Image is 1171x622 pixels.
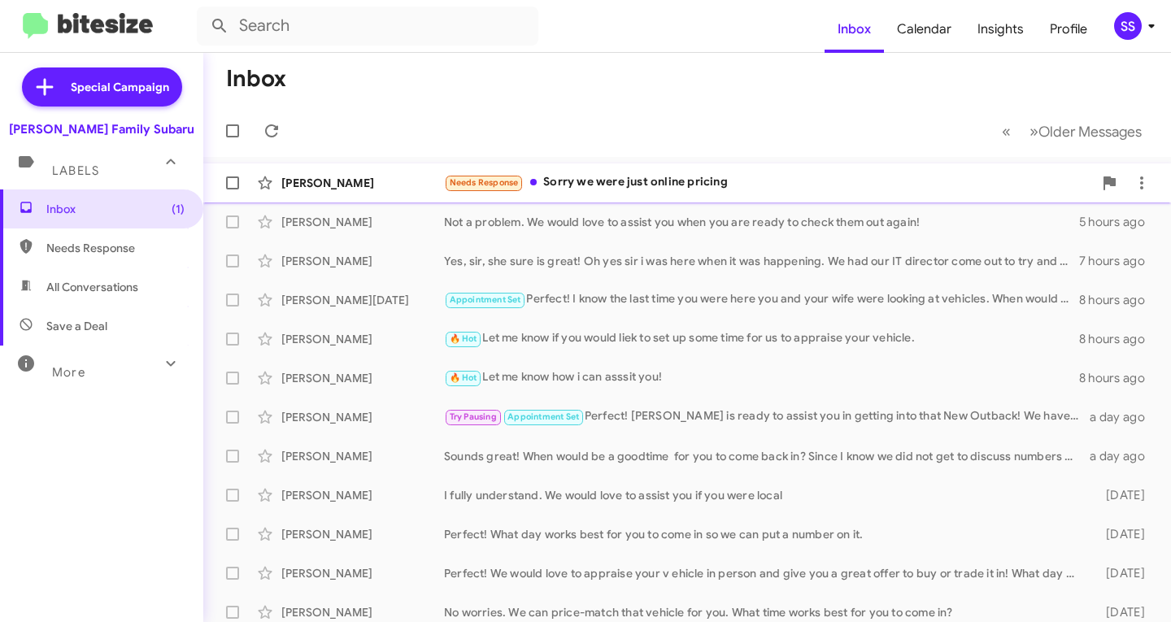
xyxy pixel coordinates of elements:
[1100,12,1153,40] button: SS
[1030,121,1038,141] span: »
[281,370,444,386] div: [PERSON_NAME]
[22,67,182,107] a: Special Campaign
[281,292,444,308] div: [PERSON_NAME][DATE]
[444,253,1079,269] div: Yes, sir, she sure is great! Oh yes sir i was here when it was happening. We had our IT director ...
[1020,115,1151,148] button: Next
[1079,292,1158,308] div: 8 hours ago
[281,448,444,464] div: [PERSON_NAME]
[450,177,519,188] span: Needs Response
[1087,604,1158,620] div: [DATE]
[444,407,1087,426] div: Perfect! [PERSON_NAME] is ready to assist you in getting into that New Outback! We have great dea...
[450,333,477,344] span: 🔥 Hot
[1002,121,1011,141] span: «
[1087,565,1158,581] div: [DATE]
[1079,331,1158,347] div: 8 hours ago
[444,565,1087,581] div: Perfect! We would love to appraise your v ehicle in person and give you a great offer to buy or t...
[46,201,185,217] span: Inbox
[450,372,477,383] span: 🔥 Hot
[507,411,579,422] span: Appointment Set
[52,163,99,178] span: Labels
[1079,370,1158,386] div: 8 hours ago
[1079,214,1158,230] div: 5 hours ago
[1079,253,1158,269] div: 7 hours ago
[172,201,185,217] span: (1)
[444,214,1079,230] div: Not a problem. We would love to assist you when you are ready to check them out again!
[281,214,444,230] div: [PERSON_NAME]
[444,368,1079,387] div: Let me know how i can asssit you!
[1087,448,1158,464] div: a day ago
[992,115,1021,148] button: Previous
[1087,526,1158,542] div: [DATE]
[444,604,1087,620] div: No worries. We can price-match that vehicle for you. What time works best for you to come in?
[444,329,1079,348] div: Let me know if you would liek to set up some time for us to appraise your vehicle.
[444,487,1087,503] div: I fully understand. We would love to assist you if you were local
[281,604,444,620] div: [PERSON_NAME]
[1087,409,1158,425] div: a day ago
[281,526,444,542] div: [PERSON_NAME]
[1037,6,1100,53] a: Profile
[1038,123,1142,141] span: Older Messages
[281,253,444,269] div: [PERSON_NAME]
[450,294,521,305] span: Appointment Set
[46,279,138,295] span: All Conversations
[71,79,169,95] span: Special Campaign
[281,487,444,503] div: [PERSON_NAME]
[444,290,1079,309] div: Perfect! I know the last time you were here you and your wife were looking at vehicles. When woul...
[197,7,538,46] input: Search
[281,565,444,581] div: [PERSON_NAME]
[450,411,497,422] span: Try Pausing
[281,409,444,425] div: [PERSON_NAME]
[46,240,185,256] span: Needs Response
[993,115,1151,148] nav: Page navigation example
[444,448,1087,464] div: Sounds great! When would be a goodtime for you to come back in? Since I know we did not get to di...
[964,6,1037,53] a: Insights
[9,121,194,137] div: [PERSON_NAME] Family Subaru
[825,6,884,53] a: Inbox
[444,526,1087,542] div: Perfect! What day works best for you to come in so we can put a number on it.
[444,173,1093,192] div: Sorry we were just online pricing
[1087,487,1158,503] div: [DATE]
[52,365,85,380] span: More
[884,6,964,53] a: Calendar
[1114,12,1142,40] div: SS
[281,175,444,191] div: [PERSON_NAME]
[226,66,286,92] h1: Inbox
[46,318,107,334] span: Save a Deal
[281,331,444,347] div: [PERSON_NAME]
